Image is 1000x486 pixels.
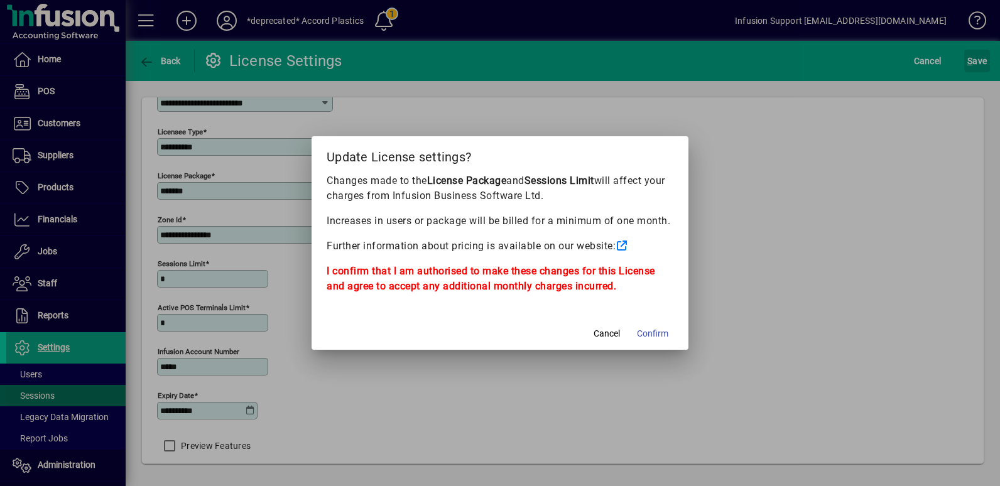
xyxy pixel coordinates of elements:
h2: Update License settings? [312,136,688,173]
b: License Package [427,175,507,186]
p: Further information about pricing is available on our website: [327,239,673,254]
span: Confirm [637,327,668,340]
b: Sessions Limit [524,175,594,186]
span: Cancel [594,327,620,340]
button: Cancel [587,322,627,345]
b: I confirm that I am authorised to make these changes for this License and agree to accept any add... [327,265,655,292]
p: Increases in users or package will be billed for a minimum of one month. [327,213,673,229]
p: Changes made to the and will affect your charges from Infusion Business Software Ltd. [327,173,673,203]
button: Confirm [632,322,673,345]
